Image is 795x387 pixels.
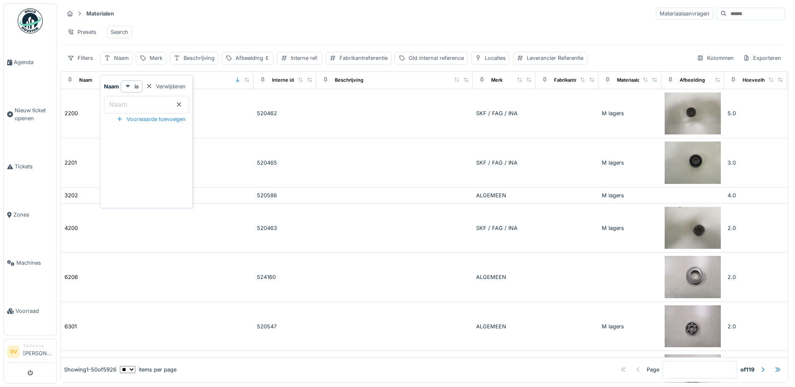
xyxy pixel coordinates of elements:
[64,52,97,64] div: Filters
[184,54,215,62] div: Beschrijving
[120,366,176,374] div: items per page
[18,8,43,34] img: Badge_color-CXgf-gQk.svg
[665,93,721,135] img: 2200
[15,106,53,122] span: Nieuw ticket openen
[83,10,117,18] strong: Materialen
[64,366,117,374] div: Showing 1 - 50 of 5926
[111,28,128,36] div: Search
[656,8,713,20] div: Materiaalaanvragen
[135,83,139,90] strong: is
[14,58,53,66] span: Agenda
[23,343,53,361] li: [PERSON_NAME]
[728,159,784,167] div: 3.0
[741,366,754,374] strong: of 119
[15,163,53,170] span: Tickets
[680,77,705,84] div: Afbeelding
[23,343,53,349] div: Technicus
[647,366,659,374] div: Page
[476,224,532,232] div: SKF / FAG / INA
[13,211,53,219] span: Zones
[257,273,313,281] div: 524160
[693,52,738,64] div: Kolommen
[65,273,78,281] div: 6206
[236,54,270,62] div: Afbeelding
[79,77,92,84] div: Naam
[665,305,721,348] img: 6301
[617,77,659,84] div: Materiaalcategorie
[476,273,532,281] div: ALGEMEEN
[291,54,319,62] div: Interne ref.
[728,109,784,117] div: 5.0
[257,224,313,232] div: 520463
[665,142,721,184] img: 2201
[602,159,658,167] div: M lagers
[65,109,78,117] div: 2200
[114,54,129,62] div: Naam
[142,81,189,92] div: Verwijderen
[64,26,100,38] div: Presets
[476,159,532,167] div: SKF / FAG / INA
[728,273,784,281] div: 2.0
[16,259,53,267] span: Machines
[491,77,502,84] div: Merk
[527,54,583,62] div: Leverancier Referentie
[728,224,784,232] div: 2.0
[476,322,532,330] div: ALGEMEEN
[257,322,313,330] div: 520547
[665,207,721,249] img: 4200
[107,99,129,109] label: Naam
[7,346,20,358] li: SV
[272,77,317,84] div: Interne identificator
[65,224,78,232] div: 4200
[485,54,506,62] div: Locaties
[339,54,388,62] div: Fabrikantreferentie
[743,77,772,84] div: Hoeveelheid
[16,307,53,315] span: Voorraad
[113,114,189,125] div: Voorwaarde toevoegen
[104,83,119,90] strong: Naam
[602,109,658,117] div: M lagers
[728,191,784,199] div: 4.0
[476,109,532,117] div: SKF / FAG / INA
[602,191,658,199] div: M lagers
[65,191,78,199] div: 3202
[739,52,785,64] div: Exporteren
[554,77,598,84] div: Fabrikantreferentie
[65,159,77,167] div: 2201
[409,54,464,62] div: Old internal reference
[335,77,363,84] div: Beschrijving
[257,109,313,117] div: 520462
[257,159,313,167] div: 520465
[150,54,163,62] div: Merk
[476,191,532,199] div: ALGEMEEN
[257,191,313,199] div: 520586
[728,322,784,330] div: 2.0
[602,224,658,232] div: M lagers
[665,256,721,298] img: 6206
[602,322,658,330] div: M lagers
[65,322,77,330] div: 6301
